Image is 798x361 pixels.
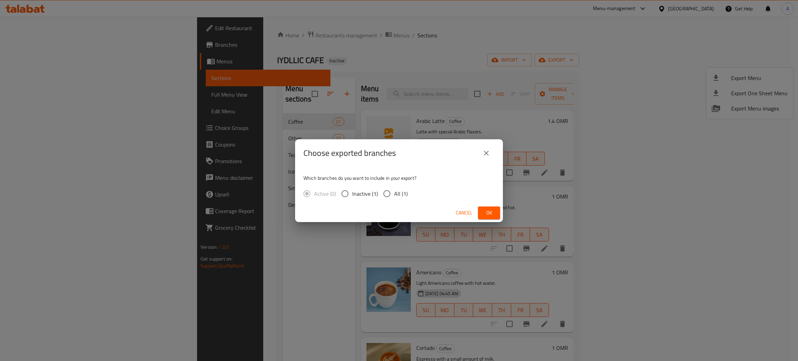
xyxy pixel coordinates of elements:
button: Ok [478,206,500,219]
span: All (1) [394,190,408,198]
button: close [478,145,495,161]
p: Which branches do you want to include in your export? [303,175,495,182]
span: Cancel [456,209,472,217]
button: Cancel [453,206,475,219]
span: Inactive (1) [352,190,378,198]
span: Active (0) [314,190,336,198]
h2: Choose exported branches [303,148,396,159]
span: Ok [484,209,495,217]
